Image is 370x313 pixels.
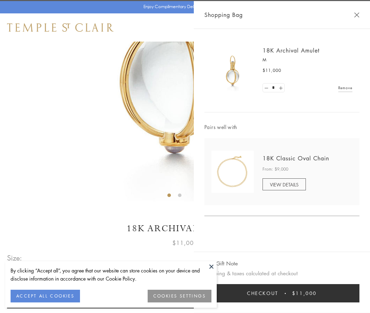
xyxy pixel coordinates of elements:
[211,49,254,92] img: 18K Archival Amulet
[263,84,270,92] a: Set quantity to 0
[263,166,288,173] span: From: $9,000
[143,3,223,10] p: Enjoy Complimentary Delivery & Returns
[247,289,278,297] span: Checkout
[11,266,211,283] div: By clicking “Accept all”, you agree that our website can store cookies on your device and disclos...
[204,123,359,131] span: Pairs well with
[148,290,211,302] button: COOKIES SETTINGS
[263,67,281,74] span: $11,000
[7,252,23,264] span: Size:
[270,181,298,188] span: VIEW DETAILS
[11,290,80,302] button: ACCEPT ALL COOKIES
[204,259,238,268] button: Add Gift Note
[7,23,113,32] img: Temple St. Clair
[263,47,320,54] a: 18K Archival Amulet
[7,222,363,235] h1: 18K Archival Amulet
[292,289,317,297] span: $11,000
[211,151,254,193] img: N88865-OV18
[204,10,243,19] span: Shopping Bag
[204,269,359,278] p: Shipping & taxes calculated at checkout
[277,84,284,92] a: Set quantity to 2
[263,154,329,162] a: 18K Classic Oval Chain
[263,56,352,63] p: M
[204,284,359,302] button: Checkout $11,000
[354,12,359,18] button: Close Shopping Bag
[263,178,306,190] a: VIEW DETAILS
[338,84,352,92] a: Remove
[172,238,198,247] span: $11,000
